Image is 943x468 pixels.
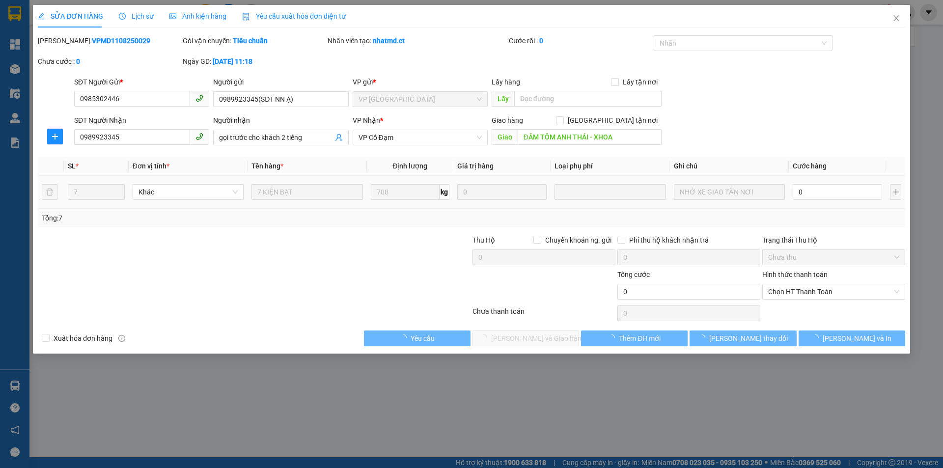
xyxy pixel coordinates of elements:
input: Dọc đường [518,129,662,145]
input: VD: Bàn, Ghế [251,184,362,200]
div: Nhân viên tạo: [328,35,507,46]
b: 0 [76,57,80,65]
span: Lấy [492,91,514,107]
span: Đơn vị tính [133,162,169,170]
button: Thêm ĐH mới [581,330,688,346]
span: Lịch sử [119,12,154,20]
span: edit [38,13,45,20]
div: Chưa cước : [38,56,181,67]
button: [PERSON_NAME] thay đổi [690,330,796,346]
span: VP Mỹ Đình [359,92,482,107]
span: Cước hàng [793,162,827,170]
span: phone [195,133,203,140]
span: Yêu cầu xuất hóa đơn điện tử [242,12,346,20]
span: clock-circle [119,13,126,20]
span: loading [608,334,619,341]
span: loading [812,334,823,341]
span: kg [440,184,449,200]
span: user-add [335,134,343,141]
label: Hình thức thanh toán [762,271,828,278]
span: Chưa thu [768,250,899,265]
span: Giao hàng [492,116,523,124]
span: [PERSON_NAME] và In [823,333,891,344]
span: Định lượng [392,162,427,170]
b: Tiêu chuẩn [233,37,268,45]
span: picture [169,13,176,20]
div: Ngày GD: [183,56,326,67]
b: VPMD1108250029 [92,37,150,45]
span: loading [698,334,709,341]
span: Giá trị hàng [457,162,494,170]
div: Cước rồi : [509,35,652,46]
div: [PERSON_NAME]: [38,35,181,46]
input: Ghi Chú [674,184,785,200]
span: [PERSON_NAME] thay đổi [709,333,788,344]
input: 0 [457,184,547,200]
span: Tổng cước [617,271,650,278]
th: Loại phụ phí [551,157,669,176]
img: icon [242,13,250,21]
span: Ảnh kiện hàng [169,12,226,20]
span: Thu Hộ [472,236,495,244]
div: Chưa thanh toán [471,306,616,323]
span: phone [195,94,203,102]
span: plus [48,133,62,140]
b: [DATE] 11:18 [213,57,252,65]
span: SL [68,162,76,170]
span: VP Nhận [353,116,380,124]
button: plus [890,184,901,200]
div: Tổng: 7 [42,213,364,223]
span: Phí thu hộ khách nhận trả [625,235,713,246]
div: Trạng thái Thu Hộ [762,235,905,246]
b: 0 [539,37,543,45]
div: Người gửi [213,77,348,87]
span: Chuyển khoản ng. gửi [541,235,615,246]
span: Thêm ĐH mới [619,333,661,344]
span: Giao [492,129,518,145]
button: delete [42,184,57,200]
button: Close [883,5,910,32]
div: SĐT Người Gửi [74,77,209,87]
button: [PERSON_NAME] và Giao hàng [472,330,579,346]
div: Gói vận chuyển: [183,35,326,46]
span: VP Cổ Đạm [359,130,482,145]
span: [GEOGRAPHIC_DATA] tận nơi [564,115,662,126]
b: nhatmd.ct [373,37,405,45]
div: VP gửi [353,77,488,87]
span: Lấy tận nơi [619,77,662,87]
span: Chọn HT Thanh Toán [768,284,899,299]
div: SĐT Người Nhận [74,115,209,126]
button: plus [47,129,63,144]
input: Dọc đường [514,91,662,107]
button: Yêu cầu [364,330,471,346]
button: [PERSON_NAME] và In [799,330,905,346]
span: Tên hàng [251,162,283,170]
span: Yêu cầu [411,333,435,344]
span: close [892,14,900,22]
span: Xuất hóa đơn hàng [50,333,116,344]
span: loading [400,334,411,341]
th: Ghi chú [670,157,789,176]
span: info-circle [118,335,125,342]
span: Khác [139,185,238,199]
span: SỬA ĐƠN HÀNG [38,12,103,20]
span: Lấy hàng [492,78,520,86]
div: Người nhận [213,115,348,126]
